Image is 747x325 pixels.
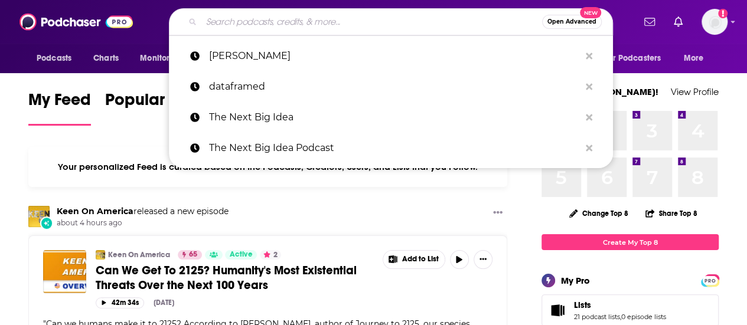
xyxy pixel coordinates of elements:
svg: Add a profile image [718,9,728,18]
img: User Profile [702,9,728,35]
a: 65 [178,250,202,260]
a: PRO [703,275,717,284]
img: Podchaser - Follow, Share and Rate Podcasts [19,11,133,33]
p: The Next Big Idea [209,102,580,133]
span: PRO [703,276,717,285]
button: Show More Button [474,250,492,269]
a: The Next Big Idea [169,102,613,133]
a: Show notifications dropdown [669,12,687,32]
a: Show notifications dropdown [640,12,660,32]
a: [PERSON_NAME] [169,41,613,71]
span: Monitoring [140,50,182,67]
a: Lists [574,300,666,310]
a: Lists [546,302,569,319]
button: Change Top 8 [562,206,635,221]
div: My Pro [561,275,590,286]
button: open menu [596,47,678,70]
button: 2 [260,250,281,260]
a: Active [225,250,257,260]
button: Open AdvancedNew [542,15,602,29]
div: [DATE] [154,298,174,307]
button: Show profile menu [702,9,728,35]
a: Can We Get To 2125? Humanity's Most Existential Threats Over the Next 100 Years [96,263,374,293]
span: Podcasts [37,50,71,67]
button: Show More Button [383,251,445,268]
span: More [684,50,704,67]
p: dataframed [209,71,580,102]
button: Show More Button [488,206,507,221]
span: Charts [93,50,119,67]
span: Open Advanced [547,19,596,25]
p: The Next Big Idea Podcast [209,133,580,163]
img: Keen On America [28,206,50,227]
button: open menu [132,47,197,70]
span: Lists [574,300,591,310]
span: Active [230,249,252,261]
a: Keen On America [108,250,170,260]
span: , [620,313,621,321]
img: Keen On America [96,250,105,260]
input: Search podcasts, credits, & more... [201,12,542,31]
a: dataframed [169,71,613,102]
a: Keen On America [57,206,133,216]
a: 21 podcast lists [574,313,620,321]
span: For Podcasters [604,50,661,67]
a: Create My Top 8 [542,234,719,250]
button: Share Top 8 [645,202,698,225]
button: open menu [676,47,719,70]
h3: released a new episode [57,206,229,217]
a: The Next Big Idea Podcast [169,133,613,163]
div: Search podcasts, credits, & more... [169,8,613,35]
a: 0 episode lists [621,313,666,321]
span: about 4 hours ago [57,218,229,228]
span: Can We Get To 2125? Humanity's Most Existential Threats Over the Next 100 Years [96,263,357,293]
span: Add to List [402,255,439,264]
span: New [580,7,601,18]
div: Your personalized Feed is curated based on the Podcasts, Creators, Users, and Lists that you Follow. [28,147,507,187]
div: New Episode [40,216,53,229]
a: View Profile [671,86,719,97]
span: Popular Feed [105,90,205,117]
span: Logged in as megcassidy [702,9,728,35]
span: My Feed [28,90,91,117]
a: Charts [86,47,126,70]
a: Popular Feed [105,90,205,126]
button: 42m 34s [96,297,144,308]
img: Can We Get To 2125? Humanity's Most Existential Threats Over the Next 100 Years [43,250,86,293]
button: open menu [28,47,87,70]
a: My Feed [28,90,91,126]
p: jody carrington [209,41,580,71]
span: 65 [189,249,197,261]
